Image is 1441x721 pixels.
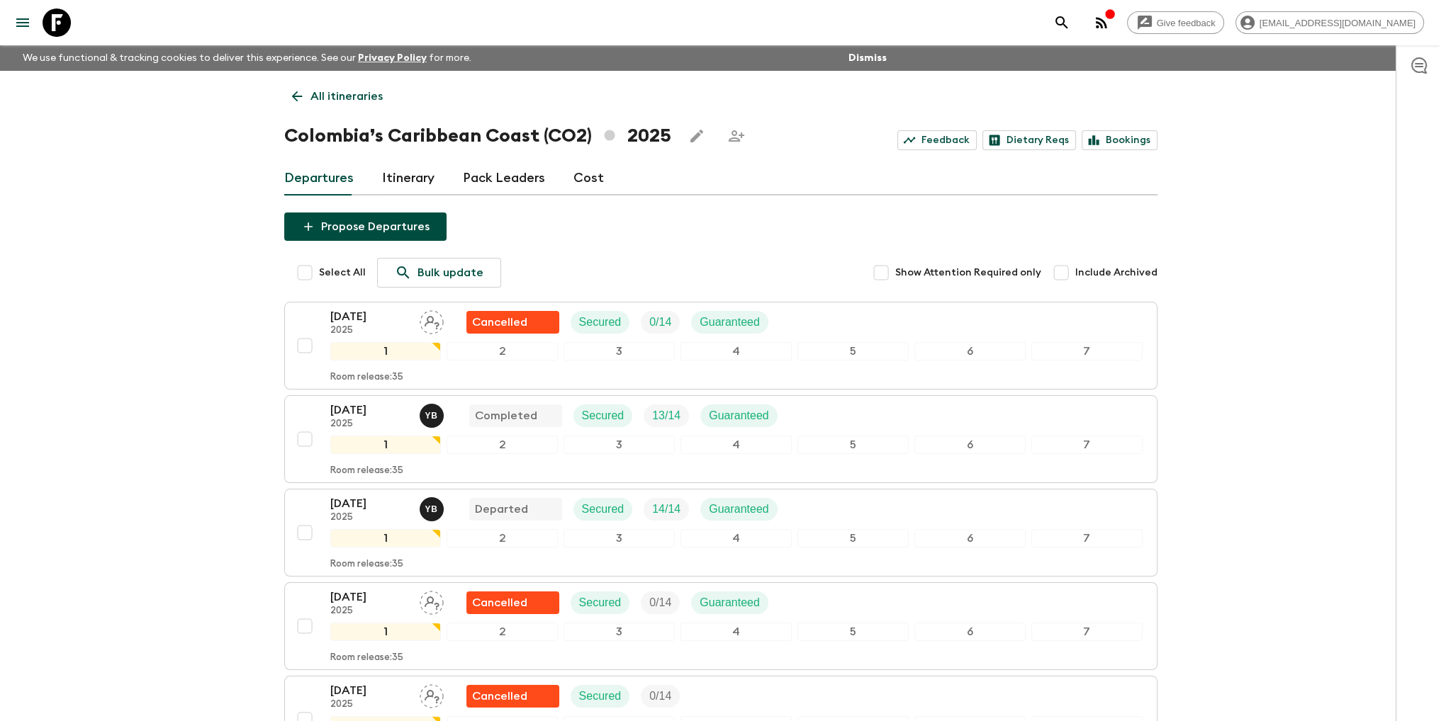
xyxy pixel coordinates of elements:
div: 3 [563,342,675,360]
div: 4 [680,529,792,547]
a: Privacy Policy [358,53,427,63]
span: [EMAIL_ADDRESS][DOMAIN_NAME] [1252,18,1423,28]
div: 5 [797,529,909,547]
p: [DATE] [330,402,408,419]
div: Trip Fill [641,591,680,614]
a: Itinerary [382,161,434,195]
button: [DATE]2025Yohan BayonaDepartedSecuredTrip FillGuaranteed1234567Room release:35 [284,489,1157,577]
p: Secured [579,314,622,331]
span: Give feedback [1149,18,1223,28]
div: 3 [563,623,675,641]
a: Feedback [897,130,977,150]
span: Select All [319,266,366,280]
a: Cost [573,161,604,195]
div: Trip Fill [641,311,680,334]
p: Cancelled [472,594,527,611]
p: 2025 [330,699,408,710]
div: Trip Fill [644,404,689,427]
span: Assign pack leader [420,688,444,700]
p: [DATE] [330,308,408,325]
p: Completed [475,407,537,424]
button: menu [9,8,37,37]
p: 2025 [330,512,408,523]
a: Give feedback [1127,11,1224,34]
p: Room release: 35 [330,652,403,664]
p: 14 / 14 [652,501,680,518]
p: Guaranteed [700,314,760,331]
span: Show Attention Required only [895,266,1041,280]
p: We use functional & tracking cookies to deliver this experience. See our for more. [17,45,477,71]
button: Edit this itinerary [683,122,711,150]
button: Dismiss [845,48,890,68]
p: Secured [582,407,624,424]
div: 3 [563,436,675,454]
div: 1 [330,342,442,360]
div: Secured [571,311,630,334]
div: 2 [447,342,558,360]
div: 7 [1031,529,1143,547]
a: Bulk update [377,258,501,288]
span: Share this itinerary [722,122,751,150]
div: 4 [680,623,792,641]
p: Guaranteed [709,501,769,518]
button: [DATE]2025Yohan BayonaCompletedSecuredTrip FillGuaranteed1234567Room release:35 [284,395,1157,483]
span: Assign pack leader [420,314,444,326]
div: 7 [1031,623,1143,641]
p: Departed [475,501,528,518]
span: Yohan Bayona [420,408,447,419]
p: 2025 [330,325,408,336]
a: Pack Leaders [463,161,545,195]
p: Secured [579,594,622,611]
a: Departures [284,161,354,195]
div: 6 [914,623,1026,641]
p: 0 / 14 [649,594,671,611]
p: 2025 [330,606,408,617]
div: 5 [797,436,909,454]
div: 1 [330,436,442,454]
span: Include Archived [1075,266,1157,280]
a: All itineraries [284,82,391,110]
p: 0 / 14 [649,688,671,705]
p: Room release: 35 [330,372,403,383]
div: 7 [1031,436,1143,454]
div: Secured [573,498,633,521]
div: Secured [571,591,630,614]
p: Bulk update [417,264,483,281]
div: 2 [447,529,558,547]
button: search adventures [1048,8,1076,37]
div: 1 [330,623,442,641]
div: [EMAIL_ADDRESS][DOMAIN_NAME] [1235,11,1424,34]
p: Cancelled [472,688,527,705]
p: [DATE] [330,589,408,606]
div: Flash Pack cancellation [466,685,559,708]
div: Trip Fill [641,685,680,708]
div: 4 [680,342,792,360]
p: 13 / 14 [652,407,680,424]
p: All itineraries [310,88,383,105]
p: Room release: 35 [330,465,403,477]
div: 7 [1031,342,1143,360]
div: 6 [914,436,1026,454]
div: 3 [563,529,675,547]
div: 2 [447,436,558,454]
div: 4 [680,436,792,454]
button: [DATE]2025Assign pack leaderFlash Pack cancellationSecuredTrip FillGuaranteed1234567Room release:35 [284,582,1157,670]
div: 6 [914,529,1026,547]
div: Trip Fill [644,498,689,521]
div: Flash Pack cancellation [466,591,559,614]
div: 5 [797,342,909,360]
button: [DATE]2025Assign pack leaderFlash Pack cancellationSecuredTrip FillGuaranteed1234567Room release:35 [284,302,1157,390]
p: Secured [579,688,622,705]
p: Secured [582,501,624,518]
span: Assign pack leader [420,595,444,606]
span: Yohan Bayona [420,501,447,513]
p: [DATE] [330,495,408,512]
a: Dietary Reqs [982,130,1076,150]
div: Secured [573,404,633,427]
p: 2025 [330,419,408,430]
p: Guaranteed [700,594,760,611]
p: [DATE] [330,682,408,699]
p: Cancelled [472,314,527,331]
p: 0 / 14 [649,314,671,331]
div: 1 [330,529,442,547]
